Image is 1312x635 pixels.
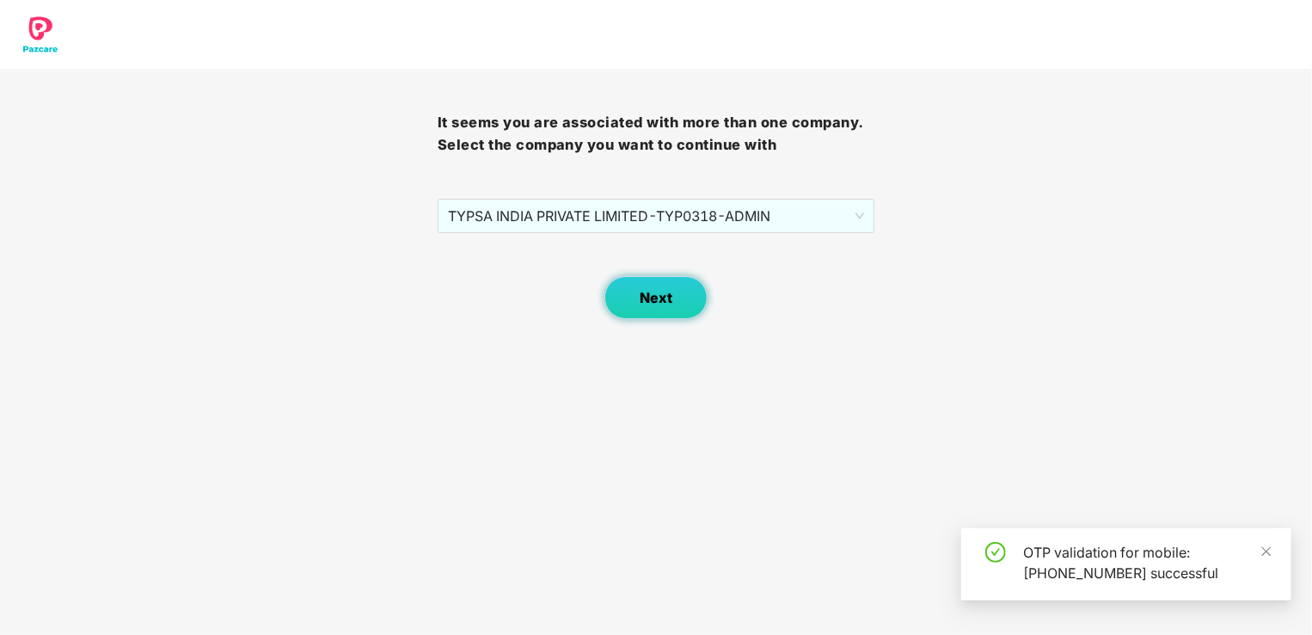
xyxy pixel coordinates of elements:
[1023,542,1271,583] div: OTP validation for mobile: [PHONE_NUMBER] successful
[1260,546,1272,558] span: close
[640,290,672,306] span: Next
[604,276,708,319] button: Next
[448,200,865,232] span: TYPSA INDIA PRIVATE LIMITED - TYP0318 - ADMIN
[438,112,875,156] h3: It seems you are associated with more than one company. Select the company you want to continue with
[985,542,1006,563] span: check-circle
